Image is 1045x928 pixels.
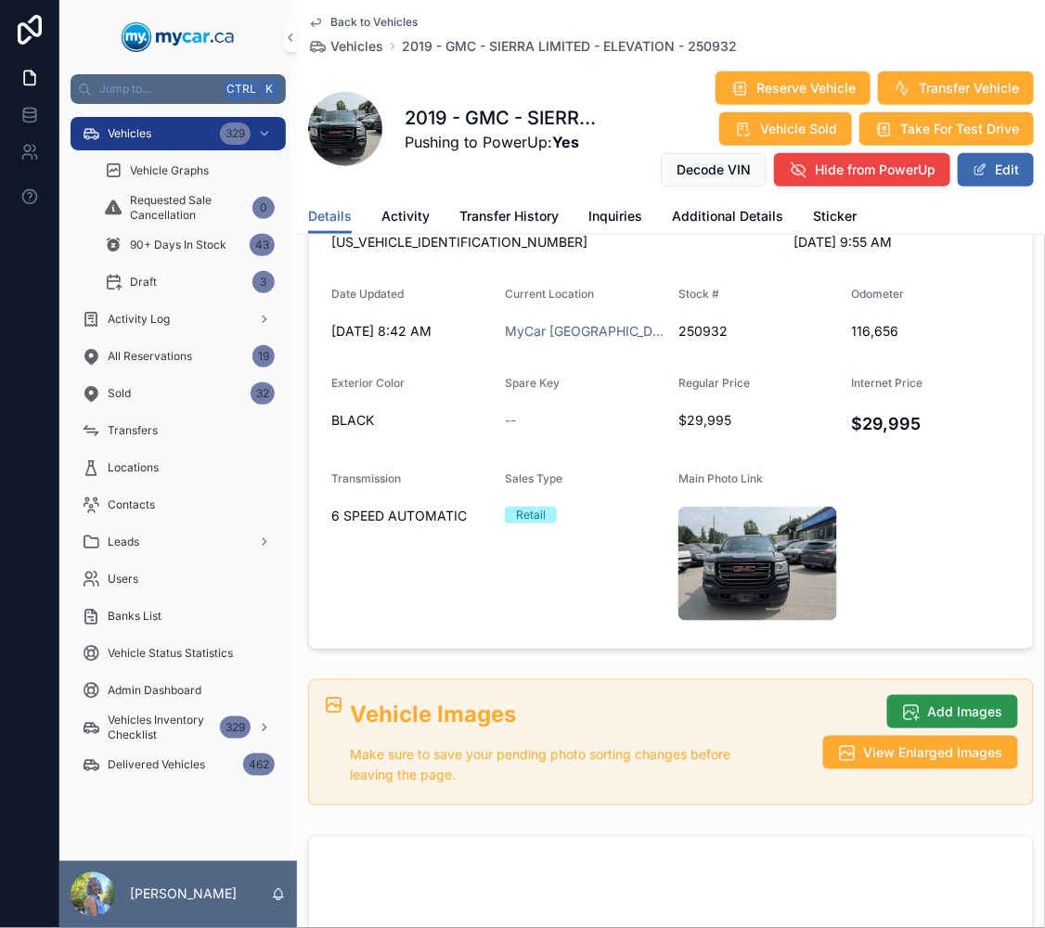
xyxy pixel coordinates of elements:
[93,191,286,225] a: Requested Sale Cancellation0
[330,37,383,56] span: Vehicles
[308,207,352,226] span: Details
[823,736,1018,769] button: View Enlarged Images
[402,37,737,56] a: 2019 - GMC - SIERRA LIMITED - ELEVATION - 250932
[672,200,783,237] a: Additional Details
[122,22,235,52] img: App logo
[678,411,837,430] span: $29,995
[93,265,286,299] a: Draft3
[661,153,767,187] button: Decode VIN
[350,699,739,729] h2: Vehicle Images
[852,322,1011,341] span: 116,656
[108,423,158,438] span: Transfers
[108,349,192,364] span: All Reservations
[71,414,286,447] a: Transfers
[252,345,275,367] div: 19
[71,340,286,373] a: All Reservations19
[813,200,857,237] a: Sticker
[928,702,1003,721] span: Add Images
[852,287,905,301] span: Odometer
[505,411,516,430] span: --
[381,207,430,226] span: Activity
[852,411,1011,436] h4: $29,995
[672,207,783,226] span: Additional Details
[243,754,275,776] div: 462
[588,200,642,237] a: Inquiries
[71,525,286,559] a: Leads
[130,163,209,178] span: Vehicle Graphs
[677,161,751,179] span: Decode VIN
[93,154,286,187] a: Vehicle Graphs
[505,376,560,390] span: Spare Key
[108,757,205,772] span: Delivered Vehicles
[919,79,1019,97] span: Transfer Vehicle
[678,322,837,341] span: 250932
[252,197,275,219] div: 0
[774,153,950,187] button: Hide from PowerUp
[505,471,562,485] span: Sales Type
[130,275,157,290] span: Draft
[794,233,953,251] span: [DATE] 9:55 AM
[678,507,837,621] img: uc
[71,748,286,781] a: Delivered Vehicles462
[405,131,599,153] span: Pushing to PowerUp:
[250,234,275,256] div: 43
[71,711,286,744] a: Vehicles Inventory Checklist329
[108,646,233,661] span: Vehicle Status Statistics
[108,683,201,698] span: Admin Dashboard
[852,376,923,390] span: Internet Price
[331,322,490,341] span: [DATE] 8:42 AM
[308,37,383,56] a: Vehicles
[251,382,275,405] div: 32
[331,376,405,390] span: Exterior Color
[220,716,251,739] div: 329
[331,411,490,430] span: BLACK
[59,104,297,806] div: scrollable content
[958,153,1034,187] button: Edit
[331,471,401,485] span: Transmission
[71,488,286,522] a: Contacts
[756,79,856,97] span: Reserve Vehicle
[813,207,857,226] span: Sticker
[108,535,139,549] span: Leads
[505,322,664,341] a: MyCar [GEOGRAPHIC_DATA]
[308,200,352,235] a: Details
[71,674,286,707] a: Admin Dashboard
[552,133,579,151] strong: Yes
[678,287,719,301] span: Stock #
[130,238,226,252] span: 90+ Days In Stock
[381,200,430,237] a: Activity
[505,287,594,301] span: Current Location
[130,885,237,904] p: [PERSON_NAME]
[93,228,286,262] a: 90+ Days In Stock43
[331,287,404,301] span: Date Updated
[308,15,418,30] a: Back to Vehicles
[350,699,739,787] div: ## Vehicle Images Make sure to save your pending photo sorting changes before leaving the page.
[678,471,763,485] span: Main Photo Link
[887,695,1018,728] button: Add Images
[459,200,559,237] a: Transfer History
[130,193,245,223] span: Requested Sale Cancellation
[71,117,286,150] a: Vehicles329
[71,562,286,596] a: Users
[760,120,837,138] span: Vehicle Sold
[719,112,852,146] button: Vehicle Sold
[262,82,277,97] span: K
[330,15,418,30] span: Back to Vehicles
[405,105,599,131] h1: 2019 - GMC - SIERRA LIMITED - ELEVATION - 250932
[108,126,151,141] span: Vehicles
[331,233,780,251] span: [US_VEHICLE_IDENTIFICATION_NUMBER]
[878,71,1034,105] button: Transfer Vehicle
[678,376,750,390] span: Regular Price
[71,74,286,104] button: Jump to...CtrlK
[71,637,286,670] a: Vehicle Status Statistics
[516,507,546,523] div: Retail
[225,80,258,98] span: Ctrl
[108,609,161,624] span: Banks List
[108,713,213,742] span: Vehicles Inventory Checklist
[108,572,138,586] span: Users
[108,312,170,327] span: Activity Log
[71,377,286,410] a: Sold32
[108,497,155,512] span: Contacts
